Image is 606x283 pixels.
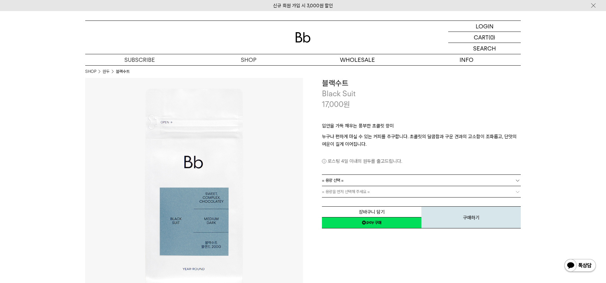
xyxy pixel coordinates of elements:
[194,54,303,65] a: SHOP
[303,54,412,65] p: WHOLESALE
[412,54,521,65] p: INFO
[476,21,494,32] p: LOGIN
[421,206,521,228] button: 구매하기
[116,68,130,75] li: 블랙수트
[343,100,350,109] span: 원
[564,258,597,274] img: 카카오톡 채널 1:1 채팅 버튼
[448,21,521,32] a: LOGIN
[489,32,495,43] p: (0)
[295,32,311,43] img: 로고
[322,217,421,228] a: 새창
[85,54,194,65] a: SUBSCRIBE
[322,175,344,186] span: = 용량 선택 =
[322,186,370,197] span: = 용량을 먼저 선택해 주세요 =
[474,32,489,43] p: CART
[322,206,421,217] button: 장바구니 담기
[322,122,521,133] p: 입안을 가득 채우는 풍부한 초콜릿 향미
[322,133,521,148] p: 누구나 편하게 마실 수 있는 커피를 추구합니다. 초콜릿의 달콤함과 구운 견과의 고소함이 조화롭고, 단맛의 여운이 길게 이어집니다.
[473,43,496,54] p: SEARCH
[103,68,110,75] a: 원두
[322,78,521,89] h3: 블랙수트
[322,99,350,110] p: 17,000
[322,88,521,99] p: Black Suit
[273,3,333,9] a: 신규 회원 가입 시 3,000원 할인
[85,68,96,75] a: SHOP
[448,32,521,43] a: CART (0)
[322,157,521,165] p: 로스팅 4일 이내의 원두를 출고드립니다.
